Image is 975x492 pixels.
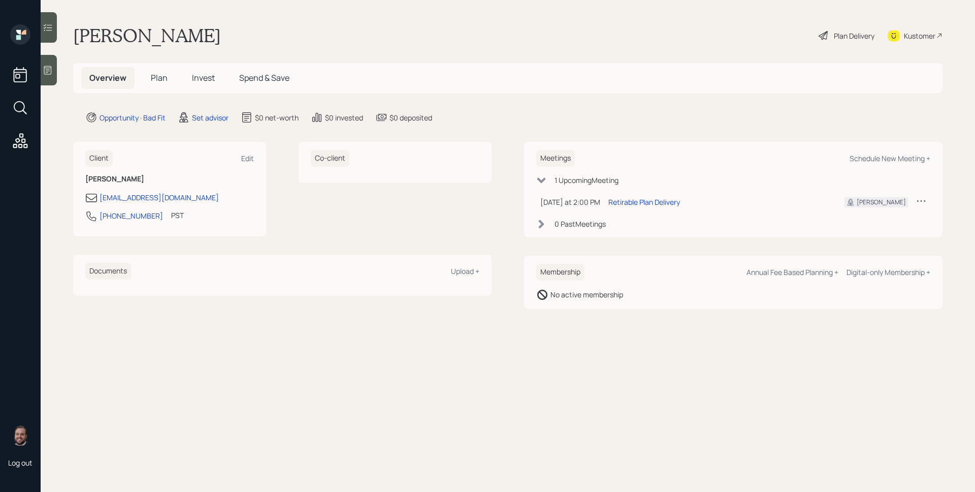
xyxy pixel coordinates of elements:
[73,24,221,47] h1: [PERSON_NAME]
[540,197,600,207] div: [DATE] at 2:00 PM
[192,72,215,83] span: Invest
[85,175,254,183] h6: [PERSON_NAME]
[746,267,838,277] div: Annual Fee Based Planning +
[857,198,906,207] div: [PERSON_NAME]
[8,458,32,468] div: Log out
[255,112,299,123] div: $0 net-worth
[100,112,166,123] div: Opportunity · Bad Fit
[10,425,30,446] img: james-distasi-headshot.png
[239,72,289,83] span: Spend & Save
[904,30,935,41] div: Kustomer
[311,150,349,167] h6: Co-client
[834,30,874,41] div: Plan Delivery
[555,219,606,229] div: 0 Past Meeting s
[85,150,113,167] h6: Client
[85,263,131,280] h6: Documents
[325,112,363,123] div: $0 invested
[241,153,254,163] div: Edit
[555,175,619,186] div: 1 Upcoming Meeting
[192,112,229,123] div: Set advisor
[451,266,479,276] div: Upload +
[151,72,168,83] span: Plan
[550,289,623,300] div: No active membership
[608,197,680,207] div: Retirable Plan Delivery
[847,267,930,277] div: Digital-only Membership +
[100,192,219,203] div: [EMAIL_ADDRESS][DOMAIN_NAME]
[536,150,575,167] h6: Meetings
[89,72,126,83] span: Overview
[389,112,432,123] div: $0 deposited
[850,153,930,163] div: Schedule New Meeting +
[100,210,163,221] div: [PHONE_NUMBER]
[536,264,584,281] h6: Membership
[171,210,184,221] div: PST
